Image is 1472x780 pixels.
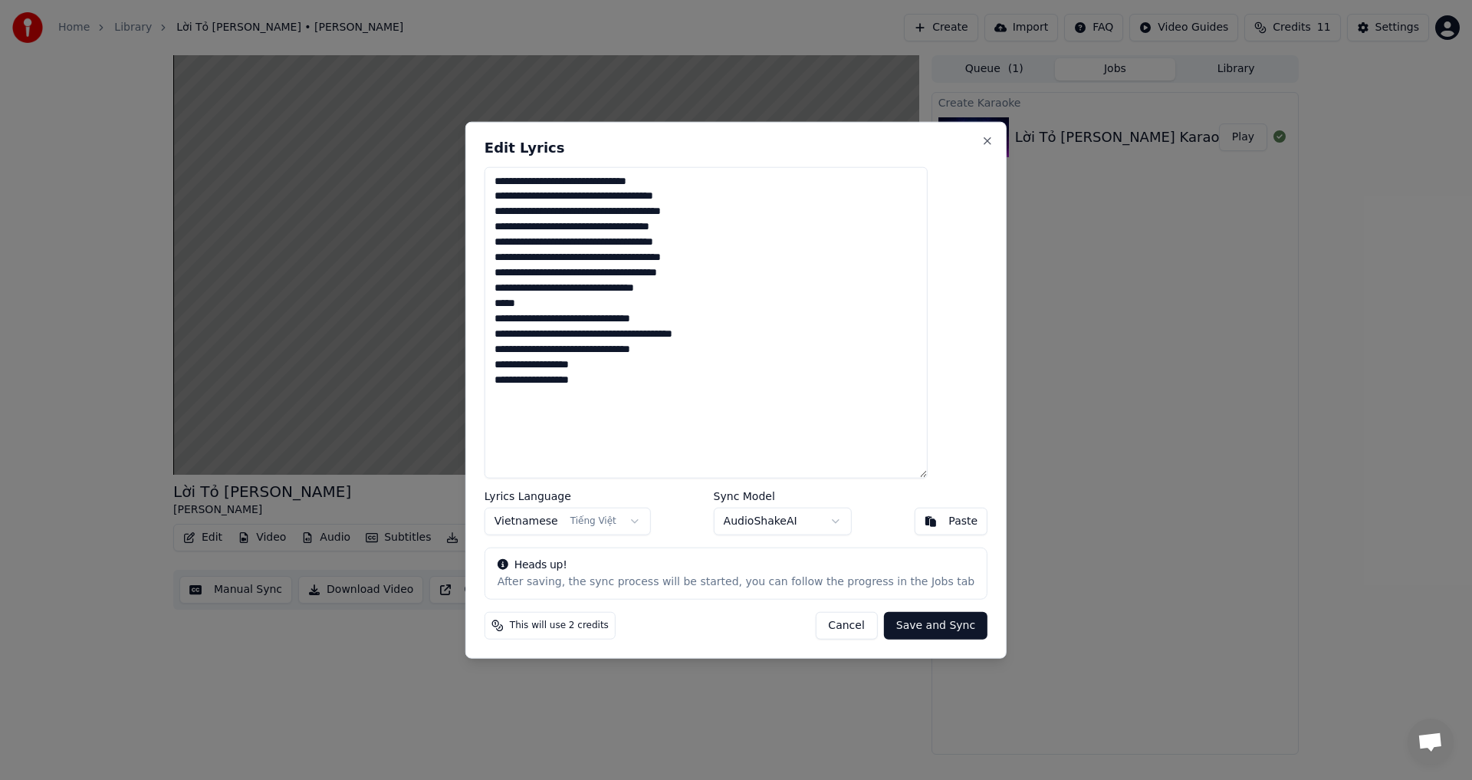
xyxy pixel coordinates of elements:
label: Lyrics Language [485,491,651,502]
button: Cancel [815,612,877,640]
h2: Edit Lyrics [485,140,987,154]
div: After saving, the sync process will be started, you can follow the progress in the Jobs tab [498,574,974,590]
button: Save and Sync [884,612,987,640]
div: Paste [948,514,978,529]
label: Sync Model [714,491,852,502]
span: This will use 2 credits [510,620,609,632]
div: Heads up! [498,558,974,573]
button: Paste [914,508,987,535]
